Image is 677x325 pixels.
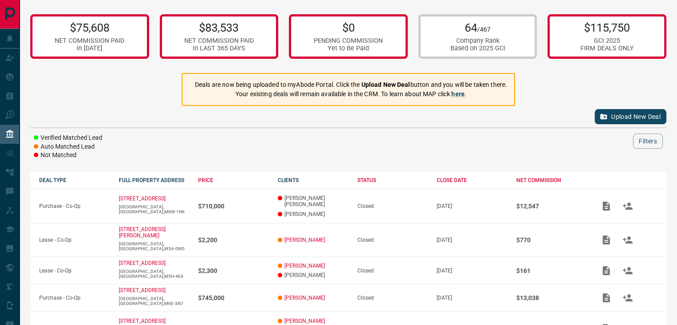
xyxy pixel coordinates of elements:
div: GCI 2025 [580,37,634,45]
div: Company Rank [450,37,505,45]
div: PRICE [198,177,269,183]
p: $2,200 [198,236,269,244]
p: Purchase - Co-Op [39,203,110,209]
p: [GEOGRAPHIC_DATA],[GEOGRAPHIC_DATA],M6E-3N7 [119,296,190,306]
div: Closed [357,295,428,301]
p: $75,608 [55,21,124,34]
p: $710,000 [198,203,269,210]
span: /467 [477,26,491,33]
p: Lease - Co-Op [39,237,110,243]
p: [GEOGRAPHIC_DATA],[GEOGRAPHIC_DATA],M5H-4E6 [119,269,190,279]
a: [STREET_ADDRESS] [119,260,166,266]
p: [DATE] [437,237,507,243]
a: [PERSON_NAME] [284,263,325,269]
p: $770 [516,236,587,244]
span: Add / View Documents [596,295,617,301]
span: Add / View Documents [596,267,617,273]
p: $12,547 [516,203,587,210]
div: FIRM DEALS ONLY [580,45,634,52]
p: [DATE] [437,295,507,301]
p: $2,300 [198,267,269,274]
a: [STREET_ADDRESS] [119,318,166,324]
a: [STREET_ADDRESS] [119,195,166,202]
div: FULL PROPERTY ADDRESS [119,177,190,183]
p: $0 [314,21,383,34]
span: Add / View Documents [596,203,617,209]
p: [PERSON_NAME] [PERSON_NAME] [278,195,349,207]
span: Match Clients [617,295,638,301]
p: Lease - Co-Op [39,268,110,274]
div: NET COMMISSION [516,177,587,183]
p: [GEOGRAPHIC_DATA],[GEOGRAPHIC_DATA],M8W-1N6 [119,204,190,214]
div: CLOSE DATE [437,177,507,183]
div: PENDING COMMISSION [314,37,383,45]
button: Filters [633,134,663,149]
div: Closed [357,237,428,243]
p: 64 [450,21,505,34]
a: [PERSON_NAME] [284,318,325,324]
p: Deals are now being uploaded to myAbode Portal. Click the button and you will be taken there. [195,80,507,89]
strong: Upload New Deal [361,81,410,88]
div: in [DATE] [55,45,124,52]
p: Your existing deals will remain available in the CRM. To learn about MAP click . [195,89,507,99]
span: Match Clients [617,236,638,243]
li: Verified Matched Lead [34,134,102,142]
a: [STREET_ADDRESS][PERSON_NAME] [119,226,166,239]
div: Yet to Be Paid [314,45,383,52]
p: [GEOGRAPHIC_DATA],[GEOGRAPHIC_DATA],M5A-0M5 [119,241,190,251]
button: Upload New Deal [595,109,666,124]
div: NET COMMISSION PAID [184,37,254,45]
div: DEAL TYPE [39,177,110,183]
a: [STREET_ADDRESS] [119,287,166,293]
p: $745,000 [198,294,269,301]
p: Purchase - Co-Op [39,295,110,301]
p: $161 [516,267,587,274]
div: Closed [357,268,428,274]
li: Auto Matched Lead [34,142,102,151]
p: [DATE] [437,203,507,209]
p: [PERSON_NAME] [278,211,349,217]
div: STATUS [357,177,428,183]
span: Match Clients [617,267,638,273]
div: NET COMMISSION PAID [55,37,124,45]
a: [PERSON_NAME] [284,237,325,243]
p: $13,038 [516,294,587,301]
a: [PERSON_NAME] [284,295,325,301]
a: here [451,90,465,97]
div: CLIENTS [278,177,349,183]
span: Match Clients [617,203,638,209]
span: Add / View Documents [596,236,617,243]
p: [DATE] [437,268,507,274]
li: Not Matched [34,151,102,160]
div: Based on 2025 GCI [450,45,505,52]
p: $83,533 [184,21,254,34]
p: [PERSON_NAME] [278,272,349,278]
p: $115,750 [580,21,634,34]
div: in LAST 365 DAYS [184,45,254,52]
div: Closed [357,203,428,209]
